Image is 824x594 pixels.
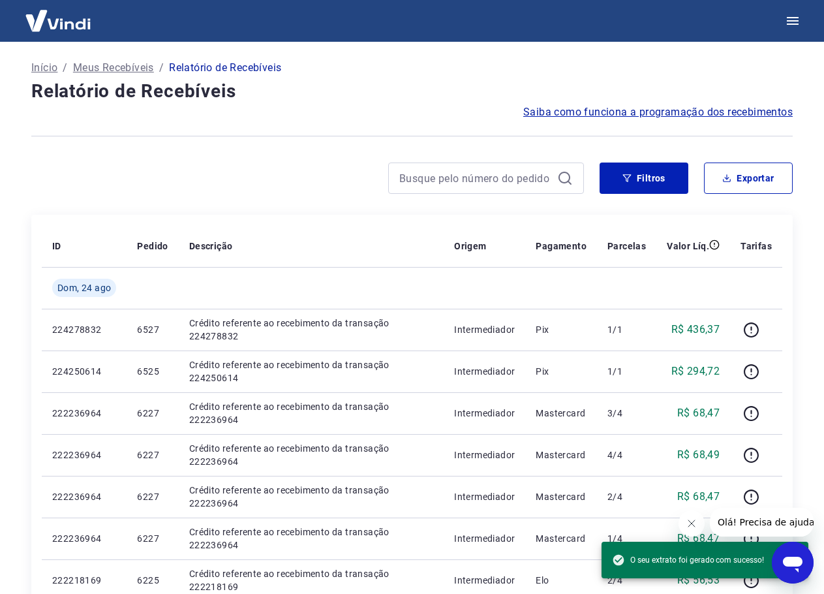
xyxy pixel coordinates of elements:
[740,240,772,253] p: Tarifas
[137,574,168,587] p: 6225
[189,484,433,510] p: Crédito referente ao recebimento da transação 222236964
[454,532,515,545] p: Intermediador
[454,323,515,336] p: Intermediador
[607,448,646,461] p: 4/4
[677,531,720,546] p: R$ 68,47
[677,489,720,505] p: R$ 68,47
[31,60,57,76] a: Início
[63,60,67,76] p: /
[772,542,814,584] iframe: Botão para abrir a janela de mensagens
[189,358,433,384] p: Crédito referente ao recebimento da transação 224250614
[607,365,646,378] p: 1/1
[607,240,646,253] p: Parcelas
[52,323,116,336] p: 224278832
[454,490,515,503] p: Intermediador
[677,447,720,463] p: R$ 68,49
[52,574,116,587] p: 222218169
[137,240,168,253] p: Pedido
[536,365,587,378] p: Pix
[189,525,433,552] p: Crédito referente ao recebimento da transação 222236964
[137,448,168,461] p: 6227
[536,240,587,253] p: Pagamento
[607,323,646,336] p: 1/1
[710,508,814,537] iframe: Mensagem da empresa
[454,448,515,461] p: Intermediador
[612,554,764,567] span: O seu extrato foi gerado com sucesso!
[536,574,587,587] p: Elo
[159,60,164,76] p: /
[52,407,116,420] p: 222236964
[607,532,646,545] p: 1/4
[454,240,486,253] p: Origem
[52,448,116,461] p: 222236964
[536,323,587,336] p: Pix
[189,442,433,468] p: Crédito referente ao recebimento da transação 222236964
[189,240,233,253] p: Descrição
[16,1,100,40] img: Vindi
[137,490,168,503] p: 6227
[600,163,688,194] button: Filtros
[607,490,646,503] p: 2/4
[677,405,720,421] p: R$ 68,47
[454,407,515,420] p: Intermediador
[52,490,116,503] p: 222236964
[189,567,433,593] p: Crédito referente ao recebimento da transação 222218169
[31,78,793,104] h4: Relatório de Recebíveis
[8,9,110,20] span: Olá! Precisa de ajuda?
[399,168,552,188] input: Busque pelo número do pedido
[536,532,587,545] p: Mastercard
[189,317,433,343] p: Crédito referente ao recebimento da transação 224278832
[137,323,168,336] p: 6527
[677,572,720,588] p: R$ 56,53
[52,532,116,545] p: 222236964
[671,322,720,337] p: R$ 436,37
[536,490,587,503] p: Mastercard
[57,281,111,294] span: Dom, 24 ago
[189,400,433,426] p: Crédito referente ao recebimento da transação 222236964
[523,104,793,120] a: Saiba como funciona a programação dos recebimentos
[671,364,720,379] p: R$ 294,72
[73,60,154,76] a: Meus Recebíveis
[607,574,646,587] p: 2/4
[454,574,515,587] p: Intermediador
[536,448,587,461] p: Mastercard
[52,240,61,253] p: ID
[679,510,705,537] iframe: Fechar mensagem
[607,407,646,420] p: 3/4
[667,240,709,253] p: Valor Líq.
[137,407,168,420] p: 6227
[137,532,168,545] p: 6227
[454,365,515,378] p: Intermediador
[704,163,793,194] button: Exportar
[52,365,116,378] p: 224250614
[169,60,281,76] p: Relatório de Recebíveis
[137,365,168,378] p: 6525
[536,407,587,420] p: Mastercard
